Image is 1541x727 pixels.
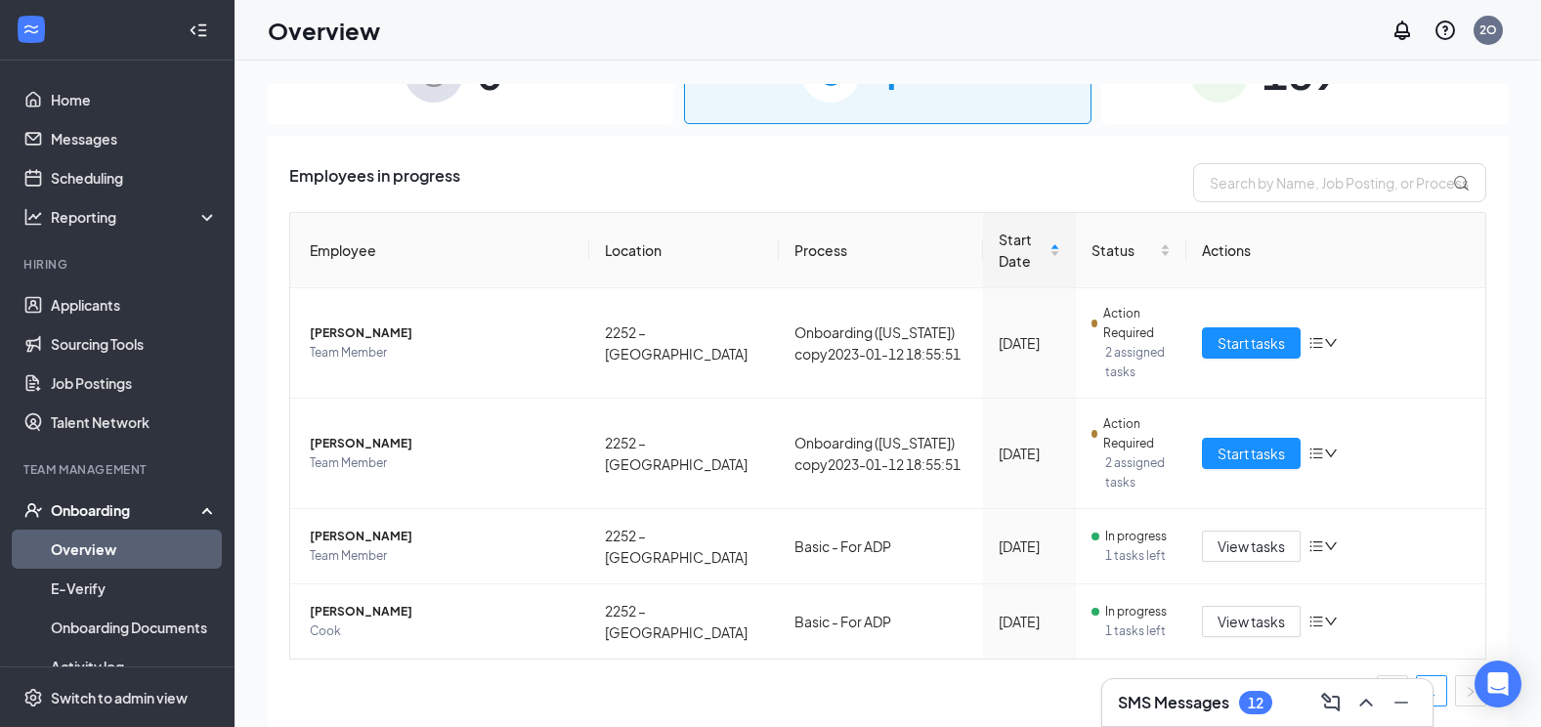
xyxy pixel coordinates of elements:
[290,213,589,288] th: Employee
[1324,336,1338,350] span: down
[1218,611,1285,632] span: View tasks
[51,647,218,686] a: Activity log
[310,453,574,473] span: Team Member
[1103,304,1172,343] span: Action Required
[1386,687,1417,718] button: Minimize
[999,611,1059,632] div: [DATE]
[1092,239,1157,261] span: Status
[1248,695,1263,711] div: 12
[1324,539,1338,553] span: down
[1186,213,1485,288] th: Actions
[1105,343,1172,382] span: 2 assigned tasks
[51,530,218,569] a: Overview
[1416,675,1447,706] li: 1
[310,434,574,453] span: [PERSON_NAME]
[1218,443,1285,464] span: Start tasks
[51,500,201,520] div: Onboarding
[51,119,218,158] a: Messages
[1465,686,1477,698] span: right
[51,363,218,403] a: Job Postings
[999,443,1059,464] div: [DATE]
[1324,615,1338,628] span: down
[1434,19,1457,42] svg: QuestionInfo
[1105,621,1172,641] span: 1 tasks left
[1076,213,1187,288] th: Status
[1350,687,1382,718] button: ChevronUp
[1324,447,1338,460] span: down
[1308,335,1324,351] span: bars
[1391,19,1414,42] svg: Notifications
[310,343,574,363] span: Team Member
[1308,538,1324,554] span: bars
[51,608,218,647] a: Onboarding Documents
[1315,687,1347,718] button: ComposeMessage
[779,584,983,659] td: Basic - For ADP
[51,403,218,442] a: Talent Network
[589,509,779,584] td: 2252 – [GEOGRAPHIC_DATA]
[1308,614,1324,629] span: bars
[1479,21,1497,38] div: 2O
[1193,163,1486,202] input: Search by Name, Job Posting, or Process
[51,207,219,227] div: Reporting
[21,20,41,39] svg: WorkstreamLogo
[1455,675,1486,706] button: right
[23,688,43,707] svg: Settings
[1475,661,1521,707] div: Open Intercom Messenger
[51,569,218,608] a: E-Verify
[310,323,574,343] span: [PERSON_NAME]
[310,602,574,621] span: [PERSON_NAME]
[1390,691,1413,714] svg: Minimize
[589,213,779,288] th: Location
[268,14,380,47] h1: Overview
[51,158,218,197] a: Scheduling
[589,288,779,399] td: 2252 – [GEOGRAPHIC_DATA]
[310,621,574,641] span: Cook
[23,500,43,520] svg: UserCheck
[1417,676,1446,706] a: 1
[779,288,983,399] td: Onboarding ([US_STATE]) copy2023-01-12 18:55:51
[779,399,983,509] td: Onboarding ([US_STATE]) copy2023-01-12 18:55:51
[51,285,218,324] a: Applicants
[23,461,214,478] div: Team Management
[779,509,983,584] td: Basic - For ADP
[310,546,574,566] span: Team Member
[1377,675,1408,706] li: Previous Page
[1118,692,1229,713] h3: SMS Messages
[1105,602,1167,621] span: In progress
[1202,531,1301,562] button: View tasks
[189,21,208,40] svg: Collapse
[1455,675,1486,706] li: Next Page
[289,163,460,202] span: Employees in progress
[1105,546,1172,566] span: 1 tasks left
[1105,527,1167,546] span: In progress
[1377,675,1408,706] button: left
[310,527,574,546] span: [PERSON_NAME]
[1105,453,1172,492] span: 2 assigned tasks
[1319,691,1343,714] svg: ComposeMessage
[51,324,218,363] a: Sourcing Tools
[1202,327,1301,359] button: Start tasks
[51,688,188,707] div: Switch to admin view
[51,80,218,119] a: Home
[999,229,1045,272] span: Start Date
[999,535,1059,557] div: [DATE]
[1202,606,1301,637] button: View tasks
[23,207,43,227] svg: Analysis
[779,213,983,288] th: Process
[1218,332,1285,354] span: Start tasks
[1202,438,1301,469] button: Start tasks
[1218,535,1285,557] span: View tasks
[589,584,779,659] td: 2252 – [GEOGRAPHIC_DATA]
[1354,691,1378,714] svg: ChevronUp
[1103,414,1172,453] span: Action Required
[23,256,214,273] div: Hiring
[1308,446,1324,461] span: bars
[589,399,779,509] td: 2252 – [GEOGRAPHIC_DATA]
[999,332,1059,354] div: [DATE]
